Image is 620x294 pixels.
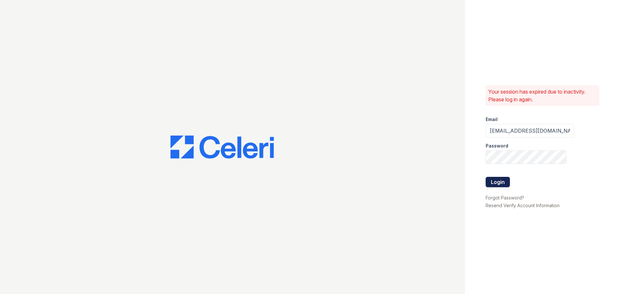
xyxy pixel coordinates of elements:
[486,177,510,187] button: Login
[486,116,498,123] label: Email
[170,136,274,159] img: CE_Logo_Blue-a8612792a0a2168367f1c8372b55b34899dd931a85d93a1a3d3e32e68fde9ad4.png
[486,203,560,208] a: Resend Verify Account Information
[488,88,597,103] p: Your session has expired due to inactivity. Please log in again.
[486,143,508,149] label: Password
[486,195,524,200] a: Forgot Password?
